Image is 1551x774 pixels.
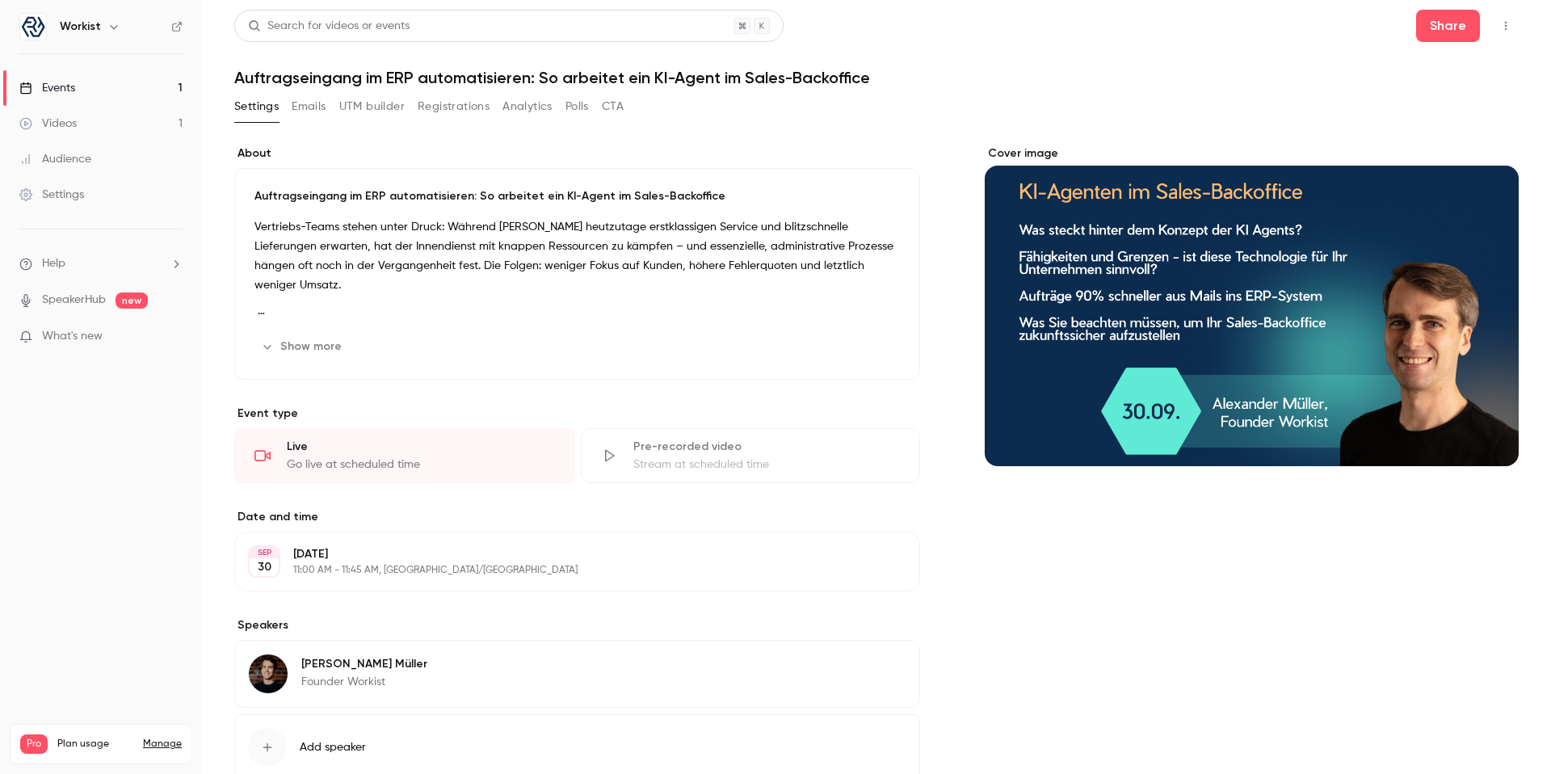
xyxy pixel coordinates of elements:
div: Pre-recorded video [633,439,901,455]
a: Manage [143,738,182,751]
p: 30 [258,559,271,575]
span: Pro [20,734,48,754]
img: Alexander Müller [249,654,288,693]
button: Settings [234,94,279,120]
div: Go live at scheduled time [287,456,554,473]
div: SEP [250,547,279,558]
div: Events [19,80,75,96]
button: Share [1416,10,1480,42]
div: Search for videos or events [248,18,410,35]
div: Stream at scheduled time [633,456,901,473]
iframe: Noticeable Trigger [163,330,183,344]
button: CTA [602,94,624,120]
li: help-dropdown-opener [19,255,183,272]
button: Registrations [418,94,490,120]
span: Help [42,255,65,272]
div: Videos [19,116,77,132]
div: LiveGo live at scheduled time [234,428,574,483]
p: Vertriebs-Teams stehen unter Druck: Während [PERSON_NAME] heutzutage erstklassigen Service und bl... [254,217,900,295]
span: new [116,292,148,309]
h1: Auftragseingang im ERP automatisieren: So arbeitet ein KI-Agent im Sales-Backoffice [234,68,1519,87]
section: Cover image [985,145,1519,466]
p: [PERSON_NAME] Müller [301,656,427,672]
label: Cover image [985,145,1519,162]
a: SpeakerHub [42,292,106,309]
div: Alexander Müller[PERSON_NAME] MüllerFounder Workist [234,640,920,708]
p: 11:00 AM - 11:45 AM, [GEOGRAPHIC_DATA]/[GEOGRAPHIC_DATA] [293,564,834,577]
p: Founder Workist [301,674,427,690]
div: Audience [19,151,91,167]
span: What's new [42,328,103,345]
div: Pre-recorded videoStream at scheduled time [581,428,921,483]
button: Polls [565,94,589,120]
button: Emails [292,94,326,120]
label: Date and time [234,509,920,525]
label: Speakers [234,617,920,633]
div: Live [287,439,554,455]
p: Auftragseingang im ERP automatisieren: So arbeitet ein KI-Agent im Sales-Backoffice [254,188,900,204]
p: Event type [234,406,920,422]
button: Show more [254,334,351,360]
h6: Workist [60,19,101,35]
button: Analytics [502,94,553,120]
span: Plan usage [57,738,133,751]
p: [DATE] [293,546,834,562]
button: UTM builder [339,94,405,120]
span: Add speaker [300,739,366,755]
label: About [234,145,920,162]
img: Workist [20,14,46,40]
div: Settings [19,187,84,203]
